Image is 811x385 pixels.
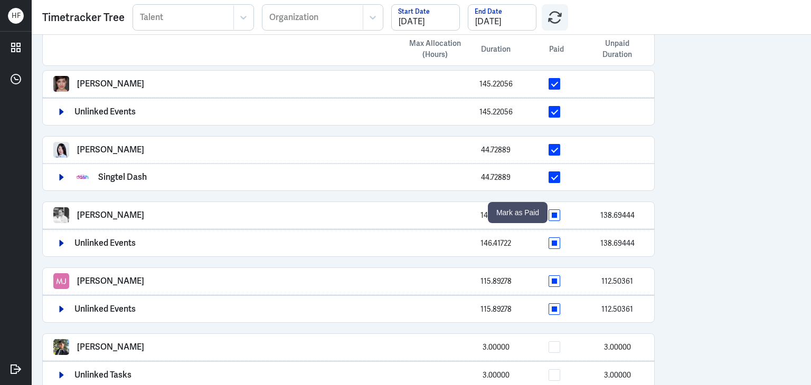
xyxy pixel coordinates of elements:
[77,276,144,286] p: [PERSON_NAME]
[479,79,513,89] span: 145.22056
[77,210,144,220] p: [PERSON_NAME]
[53,207,69,223] img: Gilang Aditya
[77,79,144,89] p: [PERSON_NAME]
[480,238,511,248] span: 146.41722
[74,370,131,380] p: Unlinked Tasks
[483,370,510,380] span: 3.00000
[601,304,633,314] span: 112.50361
[401,38,469,60] div: Max Allocation (Hours)
[8,8,24,24] div: H F
[53,339,69,355] img: Joshua Salazar
[74,304,136,314] p: Unlinked Events
[481,172,511,182] span: 44.72889
[591,38,644,60] span: Unpaid Duration
[468,5,536,30] input: End Date
[600,238,635,248] span: 138.69444
[74,169,90,185] img: Singtel Dash
[77,145,144,155] p: [PERSON_NAME]
[74,107,136,117] p: Unlinked Events
[601,276,633,286] span: 112.50361
[53,142,69,158] img: Lei Wang
[42,9,125,25] div: Timetracker Tree
[522,44,591,55] div: Paid
[392,5,459,30] input: Start Date
[480,276,512,286] span: 115.89278
[600,210,635,220] span: 138.69444
[77,342,144,352] p: [PERSON_NAME]
[480,304,512,314] span: 115.89278
[480,210,511,220] span: 146.41722
[481,44,511,55] span: Duration
[74,238,136,248] p: Unlinked Events
[479,107,513,117] span: 145.22056
[98,172,147,182] p: Singtel Dash
[604,370,631,380] span: 3.00000
[53,273,69,289] img: Muhamad Luthfi Juliansyah
[604,342,631,352] span: 3.00000
[481,145,511,155] span: 44.72889
[496,206,539,219] p: Mark as Paid
[53,76,69,92] img: Lucy Koleva
[483,342,510,352] span: 3.00000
